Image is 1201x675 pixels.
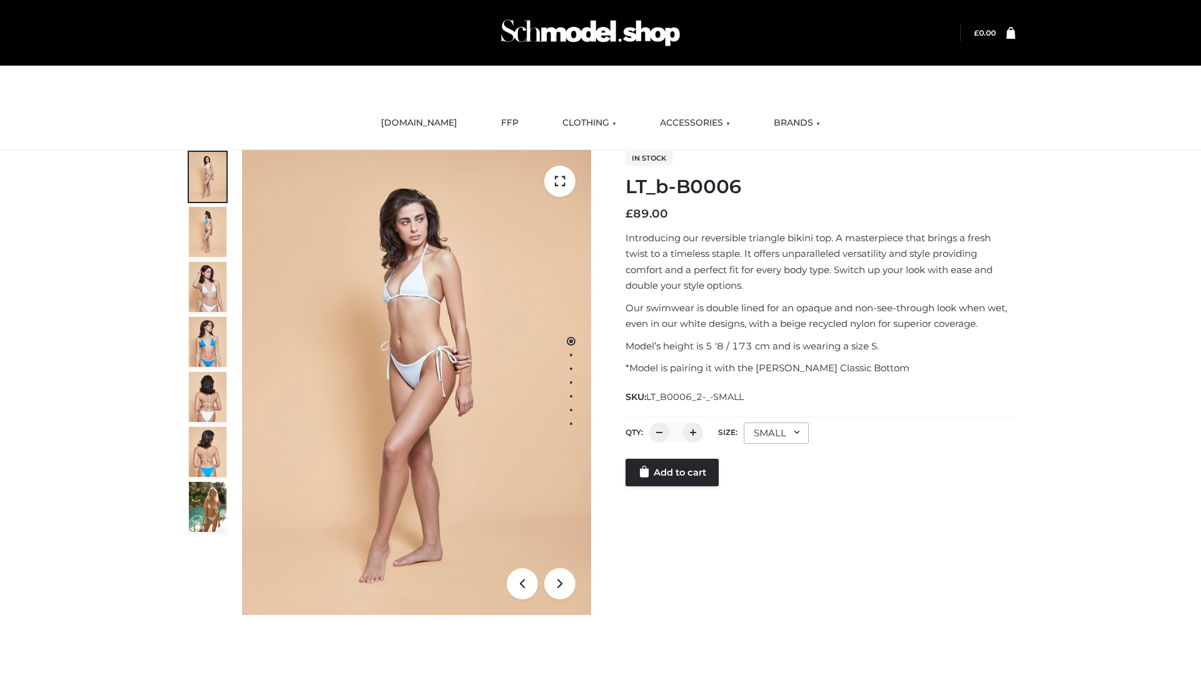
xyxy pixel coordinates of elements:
bdi: 89.00 [626,207,668,221]
label: Size: [718,427,737,437]
span: £ [626,207,633,221]
img: ArielClassicBikiniTop_CloudNine_AzureSky_OW114ECO_1-scaled.jpg [189,152,226,202]
span: £ [974,28,979,37]
p: Introducing our reversible triangle bikini top. A masterpiece that brings a fresh twist to a time... [626,230,1015,294]
bdi: 0.00 [974,28,996,37]
img: ArielClassicBikiniTop_CloudNine_AzureSky_OW114ECO_1 [242,150,591,615]
a: BRANDS [764,109,829,137]
img: ArielClassicBikiniTop_CloudNine_AzureSky_OW114ECO_3-scaled.jpg [189,262,226,312]
label: QTY: [626,427,643,437]
p: Model’s height is 5 ‘8 / 173 cm and is wearing a size S. [626,338,1015,354]
a: [DOMAIN_NAME] [372,109,467,137]
a: CLOTHING [553,109,626,137]
span: LT_B0006_2-_-SMALL [646,391,744,402]
a: FFP [492,109,528,137]
div: SMALL [744,422,809,444]
img: ArielClassicBikiniTop_CloudNine_AzureSky_OW114ECO_8-scaled.jpg [189,427,226,477]
p: Our swimwear is double lined for an opaque and non-see-through look when wet, even in our white d... [626,300,1015,332]
a: Add to cart [626,459,719,486]
p: *Model is pairing it with the [PERSON_NAME] Classic Bottom [626,360,1015,376]
span: In stock [626,151,672,166]
a: ACCESSORIES [651,109,739,137]
img: Arieltop_CloudNine_AzureSky2.jpg [189,482,226,532]
img: ArielClassicBikiniTop_CloudNine_AzureSky_OW114ECO_7-scaled.jpg [189,372,226,422]
h1: LT_b-B0006 [626,176,1015,198]
a: £0.00 [974,28,996,37]
img: Schmodel Admin 964 [497,8,684,57]
img: ArielClassicBikiniTop_CloudNine_AzureSky_OW114ECO_4-scaled.jpg [189,317,226,367]
span: SKU: [626,389,745,404]
img: ArielClassicBikiniTop_CloudNine_AzureSky_OW114ECO_2-scaled.jpg [189,207,226,257]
